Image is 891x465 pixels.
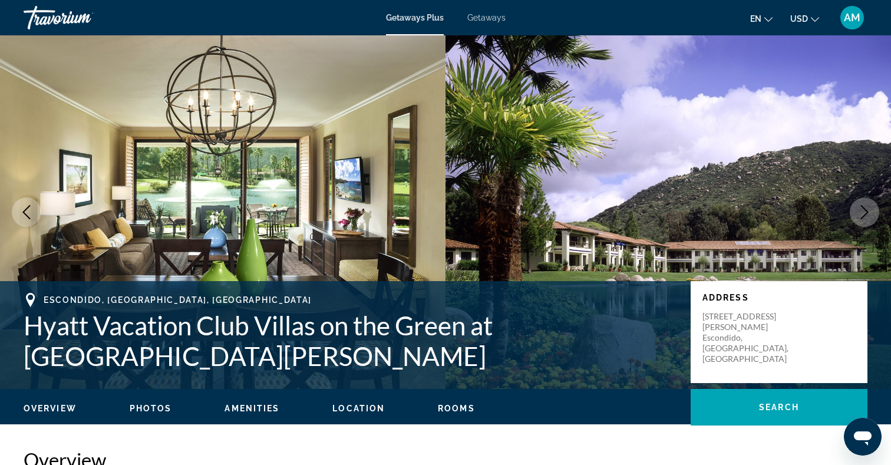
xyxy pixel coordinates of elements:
button: Photos [130,403,172,414]
a: Travorium [24,2,141,33]
span: Location [332,404,385,413]
button: Location [332,403,385,414]
span: Escondido, [GEOGRAPHIC_DATA], [GEOGRAPHIC_DATA] [44,295,312,305]
h1: Hyatt Vacation Club Villas on the Green at [GEOGRAPHIC_DATA][PERSON_NAME] [24,310,679,371]
button: Change currency [790,10,819,27]
span: Photos [130,404,172,413]
button: Rooms [438,403,475,414]
span: Rooms [438,404,475,413]
p: [STREET_ADDRESS][PERSON_NAME] Escondido, [GEOGRAPHIC_DATA], [GEOGRAPHIC_DATA] [702,311,797,364]
span: AM [844,12,860,24]
button: Previous image [12,197,41,227]
button: Change language [750,10,773,27]
span: Search [759,403,799,412]
button: Next image [850,197,879,227]
button: Search [691,389,867,426]
button: Overview [24,403,77,414]
button: Amenities [225,403,279,414]
a: Getaways Plus [386,13,444,22]
button: User Menu [837,5,867,30]
iframe: Button to launch messaging window [844,418,882,456]
p: Address [702,293,856,302]
span: Overview [24,404,77,413]
span: en [750,14,761,24]
span: USD [790,14,808,24]
a: Getaways [467,13,506,22]
span: Amenities [225,404,279,413]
